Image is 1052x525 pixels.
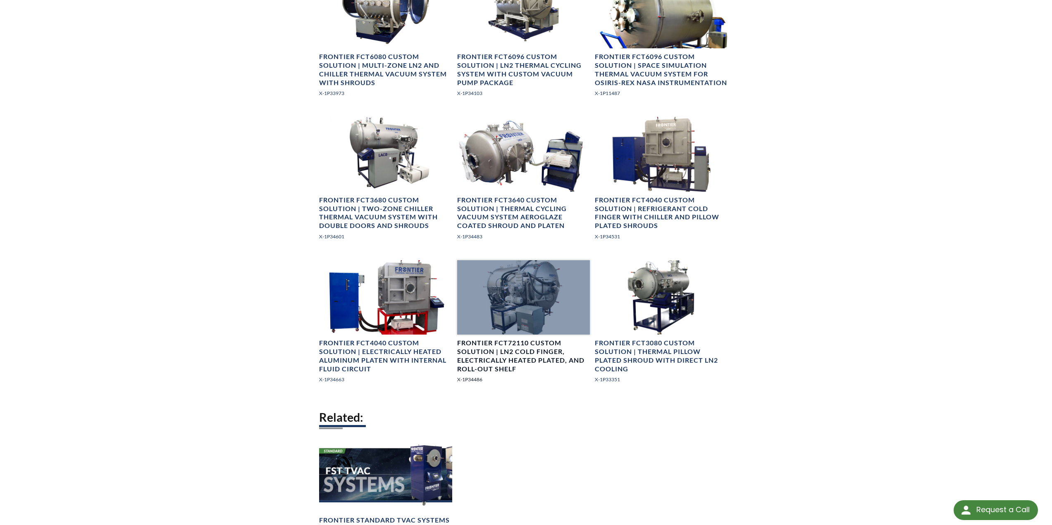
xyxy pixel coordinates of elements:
[319,117,452,247] a: Image showing full view of vacuum chamber, controller and coolers/Frontier FCT3680 Custom Solutio...
[595,339,728,373] h4: Frontier FCT3080 Custom Solution | Thermal Pillow Plated Shroud with Direct LN2 Cooling
[457,117,590,247] a: Frontier Thermal Vacuum Chamber and Chiller System, angled viewFrontier FCT3640 Custom Solution |...
[595,52,728,87] h4: Frontier FCT6096 Custom Solution | Space Simulation Thermal Vacuum System for OSIRIS-REx NASA Ins...
[457,196,590,230] h4: Frontier FCT3640 Custom Solution | Thermal Cycling Vacuum System Aeroglaze Coated Shroud and Platen
[319,233,452,240] p: X-1P34601
[457,89,590,97] p: X-1P34103
[457,260,590,390] a: Cylindrical vacuum chamberFrontier FCT72110 Custom Solution | LN2 Cold Finger, Electrically Heate...
[595,260,728,390] a: Vacuum chamber full viewFrontier FCT3080 Custom Solution | Thermal Pillow Plated Shroud with Dire...
[457,233,590,240] p: X-1P34483
[457,339,590,373] h4: Frontier FCT72110 Custom Solution | LN2 Cold Finger, Electrically Heated Plated, and Roll-out Shelf
[595,375,728,383] p: X-1P33351
[319,260,452,390] a: Vacuum chamber with chillerFrontier FCT4040 Custom Solution | Electrically Heated Aluminum Platen...
[319,196,452,230] h4: Frontier FCT3680 Custom Solution | Two-Zone Chiller Thermal Vacuum System with Double Doors and S...
[319,52,452,87] h4: Frontier FCT6080 Custom Solution | Multi-Zone LN2 and Chiller Thermal Vacuum System with Shrouds
[319,437,452,525] a: FST TVAC Systems headerFrontier Standard TVAC Systems
[595,196,728,230] h4: Frontier FCT4040 Custom Solution | Refrigerant Cold Finger with Chiller and Pillow Plated Shrouds
[319,375,452,383] p: X-1P34663
[319,516,450,525] h4: Frontier Standard TVAC Systems
[595,117,728,247] a: Vacuum Chamber with chillerFrontier FCT4040 Custom Solution | Refrigerant Cold Finger with Chille...
[457,375,590,383] p: X-1P34486
[319,410,733,425] h2: Related:
[959,504,973,517] img: round button
[319,89,452,97] p: X-1P33973
[954,500,1038,520] div: Request a Call
[319,339,452,373] h4: Frontier FCT4040 Custom Solution | Electrically Heated Aluminum Platen with Internal Fluid Circuit
[595,89,728,97] p: X-1P11487
[457,52,590,87] h4: Frontier FCT6096 Custom Solution | LN2 Thermal Cycling System with Custom Vacuum Pump Package
[976,500,1030,519] div: Request a Call
[595,233,728,240] p: X-1P34531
